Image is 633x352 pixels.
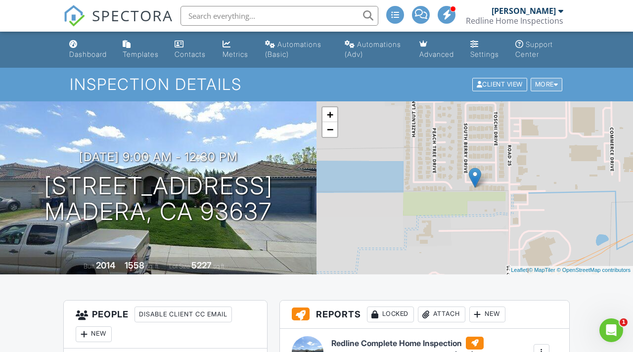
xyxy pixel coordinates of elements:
[418,307,465,322] div: Attach
[123,50,159,58] div: Templates
[84,263,94,270] span: Built
[345,40,401,58] div: Automations (Adv)
[511,36,568,64] a: Support Center
[125,260,144,270] div: 1558
[511,267,527,273] a: Leaflet
[135,307,232,322] div: Disable Client CC Email
[213,263,226,270] span: sq.ft.
[515,40,553,58] div: Support Center
[280,301,569,329] h3: Reports
[261,36,332,64] a: Automations (Basic)
[508,266,633,274] div: |
[79,150,238,164] h3: [DATE] 9:00 am - 12:30 pm
[44,173,273,225] h1: [STREET_ADDRESS] Madera, CA 93637
[70,76,563,93] h1: Inspection Details
[331,337,495,350] h6: Redline Complete Home Inspection
[63,13,173,34] a: SPECTORA
[96,260,115,270] div: 2014
[92,5,173,26] span: SPECTORA
[322,107,337,122] a: Zoom in
[64,301,267,349] h3: People
[469,307,505,322] div: New
[322,122,337,137] a: Zoom out
[471,80,530,88] a: Client View
[620,318,628,326] span: 1
[367,307,414,322] div: Locked
[472,78,527,91] div: Client View
[175,50,206,58] div: Contacts
[265,40,321,58] div: Automations (Basic)
[171,36,211,64] a: Contacts
[419,50,454,58] div: Advanced
[119,36,163,64] a: Templates
[69,50,107,58] div: Dashboard
[415,36,458,64] a: Advanced
[557,267,631,273] a: © OpenStreetMap contributors
[65,36,111,64] a: Dashboard
[529,267,555,273] a: © MapTiler
[169,263,190,270] span: Lot Size
[223,50,248,58] div: Metrics
[599,318,623,342] iframe: Intercom live chat
[76,326,112,342] div: New
[470,50,499,58] div: Settings
[466,36,503,64] a: Settings
[191,260,212,270] div: 5227
[181,6,378,26] input: Search everything...
[492,6,556,16] div: [PERSON_NAME]
[146,263,160,270] span: sq. ft.
[63,5,85,27] img: The Best Home Inspection Software - Spectora
[531,78,563,91] div: More
[466,16,563,26] div: Redline Home Inspections
[341,36,408,64] a: Automations (Advanced)
[219,36,254,64] a: Metrics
